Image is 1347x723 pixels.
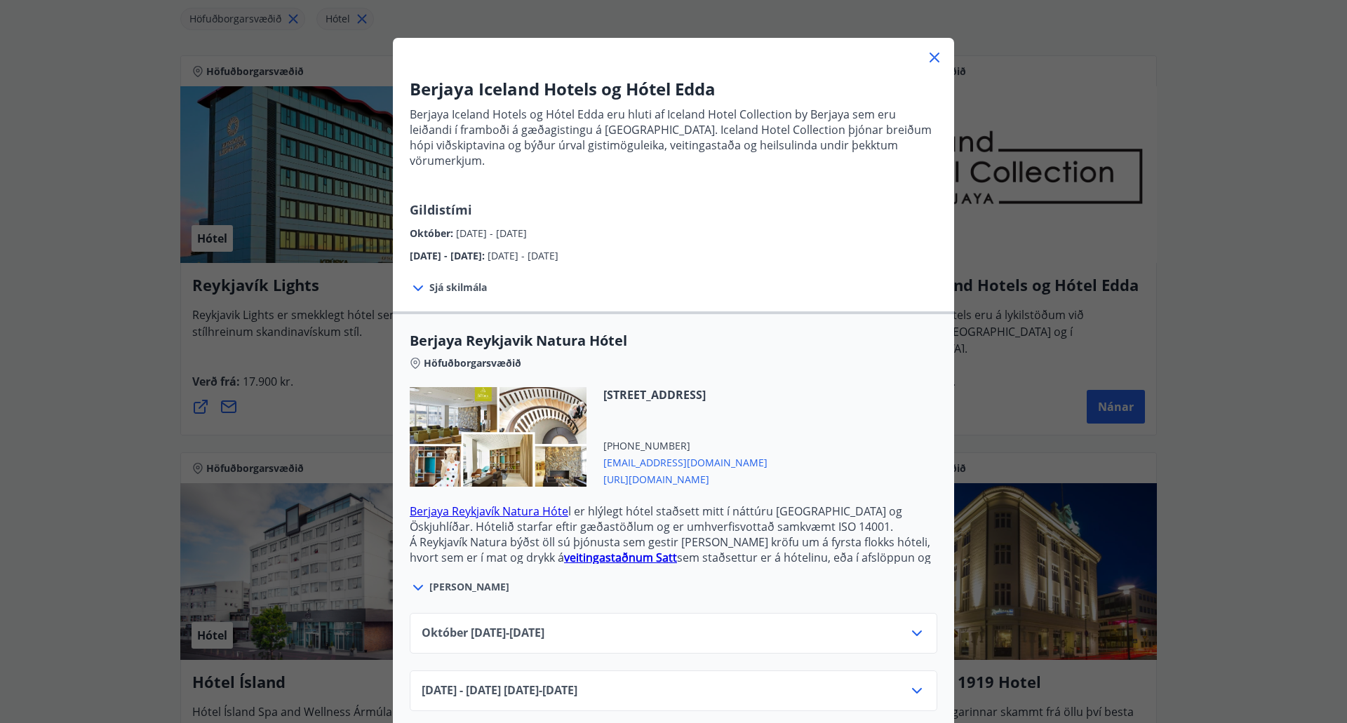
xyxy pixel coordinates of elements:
[603,453,768,470] span: [EMAIL_ADDRESS][DOMAIN_NAME]
[410,201,472,218] span: Gildistími
[456,227,527,240] span: [DATE] - [DATE]
[422,625,544,642] span: Október [DATE] - [DATE]
[410,504,937,534] p: l er hlýlegt hótel staðsett mitt í náttúru [GEOGRAPHIC_DATA] og Öskjuhlíðar. Hótelið starfar efti...
[410,249,488,262] span: [DATE] - [DATE] :
[424,356,521,370] span: Höfuðborgarsvæðið
[410,227,456,240] span: Október :
[603,387,768,403] span: [STREET_ADDRESS]
[410,534,937,581] p: Á Reykjavík Natura býðst öll sú þjónusta sem gestir [PERSON_NAME] kröfu um á fyrsta flokks hóteli...
[410,331,937,351] span: Berjaya Reykjavik Natura Hótel
[603,470,768,487] span: [URL][DOMAIN_NAME]
[410,77,937,101] h3: Berjaya Iceland Hotels og Hótel Edda
[603,439,768,453] span: [PHONE_NUMBER]
[488,249,558,262] span: [DATE] - [DATE]
[410,504,568,519] a: Berjaya Reykjavík Natura Hóte
[410,107,937,168] p: Berjaya Iceland Hotels og Hótel Edda eru hluti af Iceland Hotel Collection by Berjaya sem eru lei...
[429,281,487,295] span: Sjá skilmála
[429,580,509,594] span: [PERSON_NAME]
[564,550,677,565] a: veitingastaðnum Satt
